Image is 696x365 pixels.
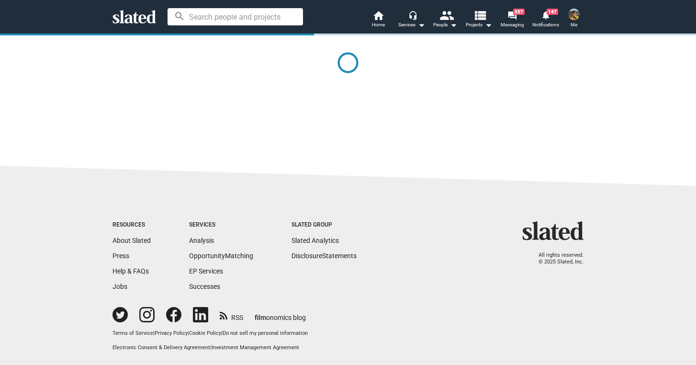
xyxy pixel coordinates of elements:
span: | [210,344,212,351]
span: Messaging [501,19,524,31]
p: All rights reserved. © 2025 Slated, Inc. [528,252,584,266]
a: Electronic Consent & Delivery Agreement [112,344,210,351]
div: Services [398,19,425,31]
a: Successes [189,283,220,290]
div: Slated Group [292,221,357,229]
button: Projects [462,10,495,31]
span: 357 [513,9,525,15]
a: Terms of Service [112,330,153,336]
div: Services [189,221,253,229]
mat-icon: view_list [473,8,487,22]
a: Privacy Policy [155,330,188,336]
span: Me [571,19,577,31]
a: Cookie Policy [189,330,221,336]
mat-icon: home [372,10,384,21]
a: EP Services [189,267,223,275]
span: | [153,330,155,336]
span: Projects [466,19,492,31]
input: Search people and projects [168,8,303,25]
span: | [221,330,223,336]
a: Slated Analytics [292,237,339,244]
button: Services [395,10,428,31]
a: Investment Management Agreement [212,344,299,351]
span: 147 [547,9,558,15]
span: Notifications [532,19,559,31]
div: Resources [112,221,151,229]
img: Chandler Freelander [568,9,580,20]
a: 357Messaging [495,10,529,31]
mat-icon: notifications [541,10,550,19]
a: filmonomics blog [255,306,306,322]
a: 147Notifications [529,10,562,31]
a: Jobs [112,283,127,290]
a: Press [112,252,129,260]
a: Help & FAQs [112,267,149,275]
button: Do not sell my personal information [223,330,308,337]
span: film [255,314,266,321]
mat-icon: arrow_drop_down [415,19,427,31]
a: Analysis [189,237,214,244]
mat-icon: forum [507,11,516,20]
a: DisclosureStatements [292,252,357,260]
span: Home [372,19,385,31]
a: About Slated [112,237,151,244]
mat-icon: people [439,8,453,22]
mat-icon: arrow_drop_down [448,19,459,31]
a: Home [361,10,395,31]
a: OpportunityMatching [189,252,253,260]
mat-icon: arrow_drop_down [483,19,494,31]
button: Chandler FreelanderMe [562,7,585,32]
mat-icon: headset_mic [408,11,417,19]
div: People [433,19,457,31]
button: People [428,10,462,31]
span: | [188,330,189,336]
a: RSS [220,308,243,322]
